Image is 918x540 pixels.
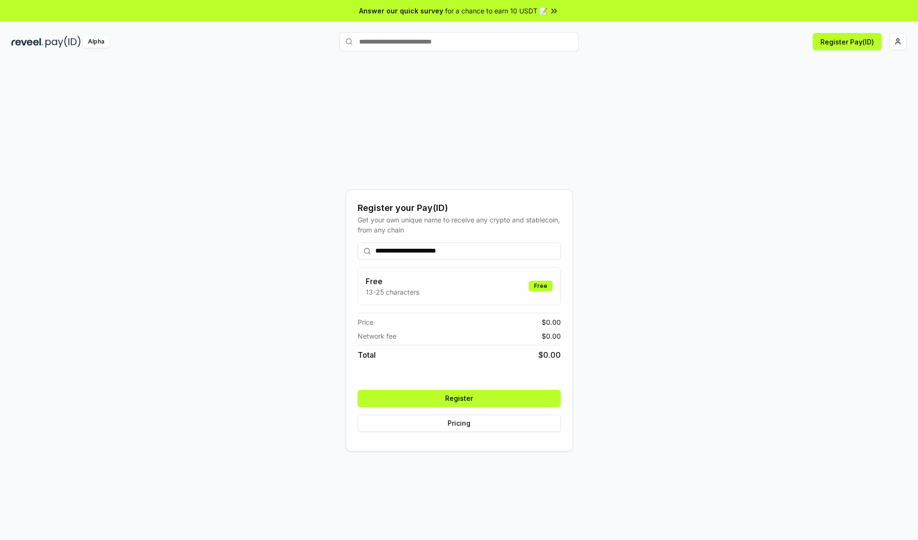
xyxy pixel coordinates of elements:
[538,349,561,361] span: $ 0.00
[813,33,882,50] button: Register Pay(ID)
[358,215,561,235] div: Get your own unique name to receive any crypto and stablecoin, from any chain
[542,331,561,341] span: $ 0.00
[366,276,419,287] h3: Free
[358,349,376,361] span: Total
[358,317,373,327] span: Price
[358,331,396,341] span: Network fee
[45,36,81,48] img: pay_id
[359,6,443,16] span: Answer our quick survey
[358,415,561,432] button: Pricing
[366,287,419,297] p: 13-25 characters
[358,390,561,407] button: Register
[542,317,561,327] span: $ 0.00
[83,36,109,48] div: Alpha
[529,281,553,291] div: Free
[445,6,547,16] span: for a chance to earn 10 USDT 📝
[358,201,561,215] div: Register your Pay(ID)
[11,36,44,48] img: reveel_dark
